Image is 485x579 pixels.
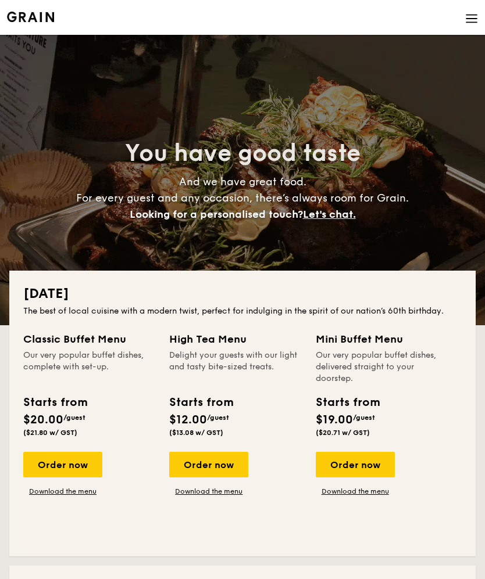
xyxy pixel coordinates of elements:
div: Our very popular buffet dishes, delivered straight to your doorstep. [316,350,452,384]
span: /guest [353,413,375,422]
img: Grain [7,12,54,22]
div: Starts from [169,394,231,411]
div: Order now [23,452,102,477]
span: ($13.08 w/ GST) [169,429,223,437]
a: Download the menu [169,487,248,496]
span: You have good taste [125,139,361,167]
img: icon-hamburger-menu.db5d7e83.svg [465,12,478,25]
span: $20.00 [23,413,63,427]
div: Starts from [23,394,85,411]
div: Delight your guests with our light and tasty bite-sized treats. [169,350,301,384]
div: Starts from [316,394,379,411]
span: $12.00 [169,413,207,427]
a: Download the menu [316,487,395,496]
div: Order now [316,452,395,477]
div: The best of local cuisine with a modern twist, perfect for indulging in the spirit of our nation’... [23,305,462,317]
div: Mini Buffet Menu [316,331,452,347]
span: /guest [63,413,85,422]
span: ($20.71 w/ GST) [316,429,370,437]
span: Let's chat. [303,208,356,221]
span: And we have great food. For every guest and any occasion, there’s always room for Grain. [76,175,409,221]
div: High Tea Menu [169,331,301,347]
span: Looking for a personalised touch? [130,208,303,221]
div: Classic Buffet Menu [23,331,155,347]
div: Order now [169,452,248,477]
span: /guest [207,413,229,422]
div: Our very popular buffet dishes, complete with set-up. [23,350,155,384]
a: Logotype [7,12,54,22]
a: Download the menu [23,487,102,496]
span: ($21.80 w/ GST) [23,429,77,437]
h2: [DATE] [23,285,462,303]
span: $19.00 [316,413,353,427]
